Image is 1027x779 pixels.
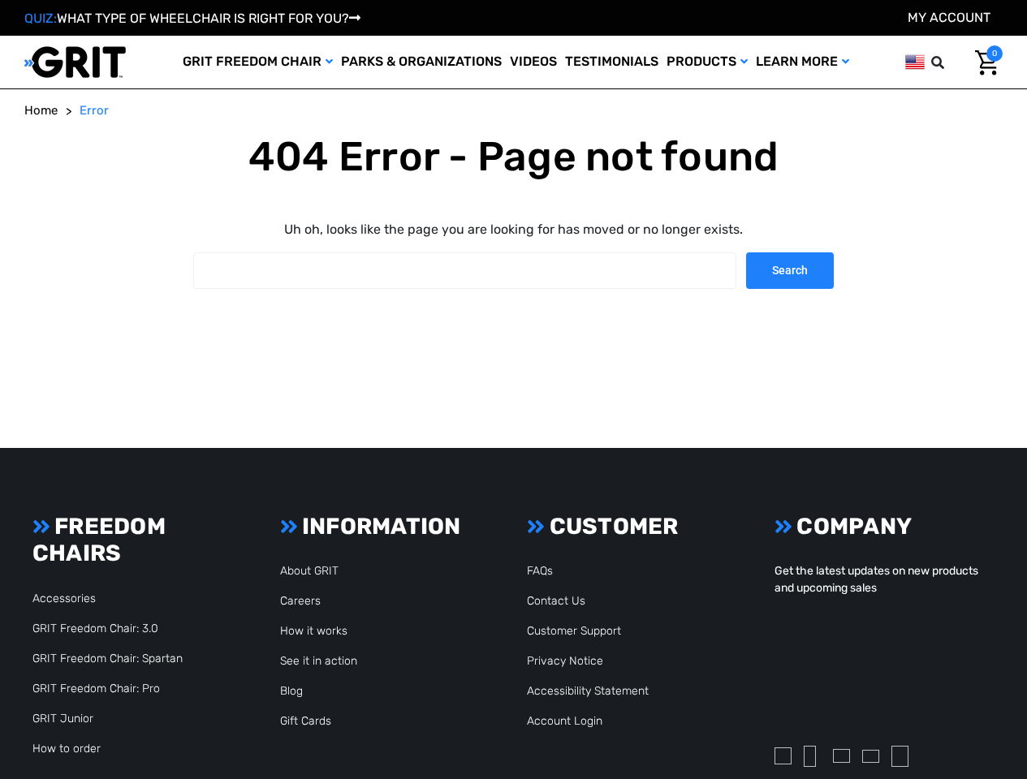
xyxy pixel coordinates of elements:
[80,101,109,120] a: Error
[891,746,908,767] img: pinterest
[662,36,752,88] a: Products
[280,513,500,540] h3: INFORMATION
[939,45,963,80] input: Search
[280,684,303,698] a: Blog
[32,682,160,695] a: GRIT Freedom Chair: Pro
[527,624,621,638] a: Customer Support
[527,714,602,728] a: Account Login
[527,513,747,540] h3: CUSTOMER
[963,45,1003,80] a: Cart with 0 items
[32,622,158,635] a: GRIT Freedom Chair: 3.0
[24,101,58,120] a: Home
[527,684,649,698] a: Accessibility Statement
[280,714,331,728] a: Gift Cards
[833,749,850,763] img: twitter
[24,11,360,26] a: QUIZ:WHAT TYPE OF WHEELCHAIR IS RIGHT FOR YOU?
[775,747,792,764] img: instagram
[32,712,93,725] a: GRIT Junior
[527,594,585,608] a: Contact Us
[775,609,995,731] iframe: Form 0
[193,132,834,181] h1: 404 Error - Page not found
[775,513,995,540] h3: COMPANY
[280,564,339,578] a: About GRIT
[804,746,816,767] img: facebook
[24,11,57,26] span: QUIZ:
[24,103,58,118] span: Home
[24,45,126,79] img: GRIT All-Terrain Wheelchair and Mobility Equipment
[193,220,834,239] p: Uh oh, looks like the page you are looking for has moved or no longer exists.
[506,36,561,88] a: Videos
[908,10,990,25] a: Account
[986,45,1003,62] span: 0
[24,101,1003,120] nav: Breadcrumb
[179,36,337,88] a: GRIT Freedom Chair
[32,592,96,605] a: Accessories
[775,562,995,596] p: Get the latest updates on new products and upcoming sales
[752,36,853,88] a: Learn More
[80,103,109,118] span: Error
[280,624,347,638] a: How it works
[975,50,999,75] img: Cart
[746,252,834,289] input: Search
[527,564,553,578] a: FAQs
[32,652,183,665] a: GRIT Freedom Chair: Spartan
[561,36,662,88] a: Testimonials
[527,654,603,668] a: Privacy Notice
[337,36,506,88] a: Parks & Organizations
[32,742,101,755] a: How to order
[280,594,321,608] a: Careers
[905,52,925,72] img: us.png
[280,654,357,668] a: See it in action
[32,513,252,567] h3: FREEDOM CHAIRS
[862,750,879,763] img: youtube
